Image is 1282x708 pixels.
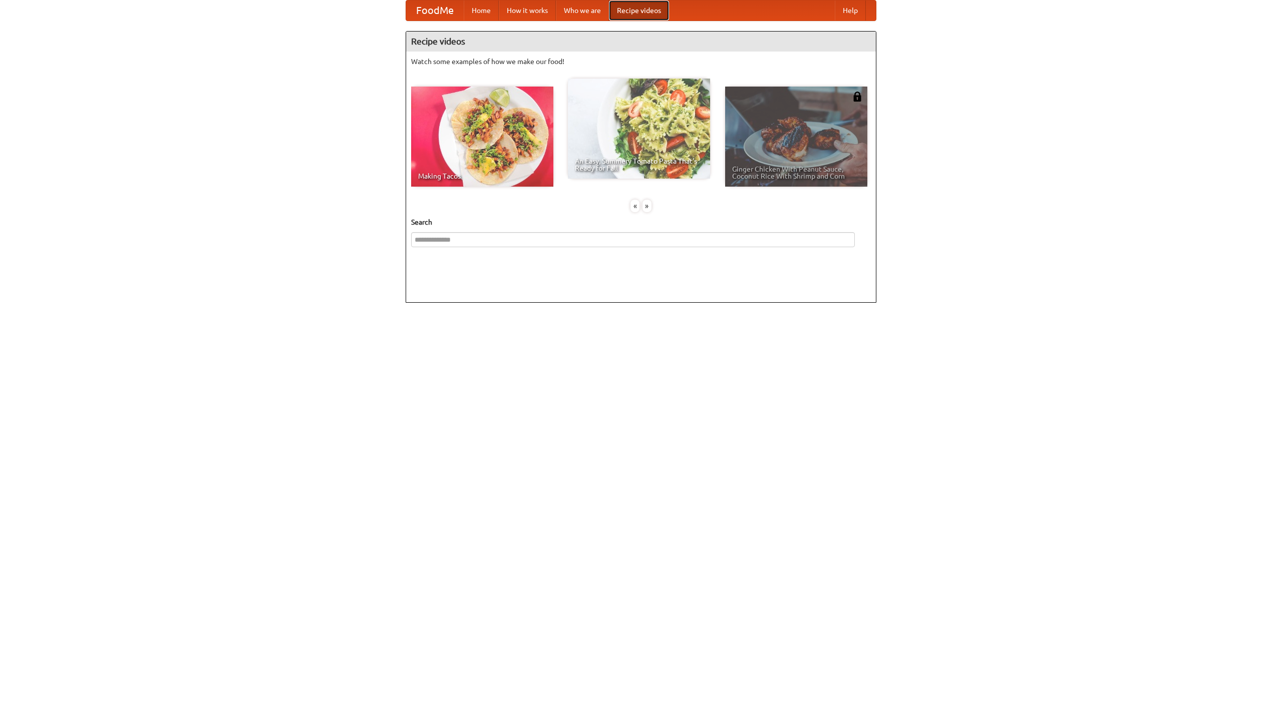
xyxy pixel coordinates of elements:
a: An Easy, Summery Tomato Pasta That's Ready for Fall [568,79,710,179]
h4: Recipe videos [406,32,876,52]
a: FoodMe [406,1,464,21]
span: Making Tacos [418,173,546,180]
p: Watch some examples of how we make our food! [411,57,871,67]
h5: Search [411,217,871,227]
img: 483408.png [852,92,862,102]
a: Making Tacos [411,87,553,187]
a: Help [835,1,866,21]
span: An Easy, Summery Tomato Pasta That's Ready for Fall [575,158,703,172]
a: Who we are [556,1,609,21]
a: How it works [499,1,556,21]
div: » [643,200,652,212]
div: « [630,200,639,212]
a: Recipe videos [609,1,669,21]
a: Home [464,1,499,21]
